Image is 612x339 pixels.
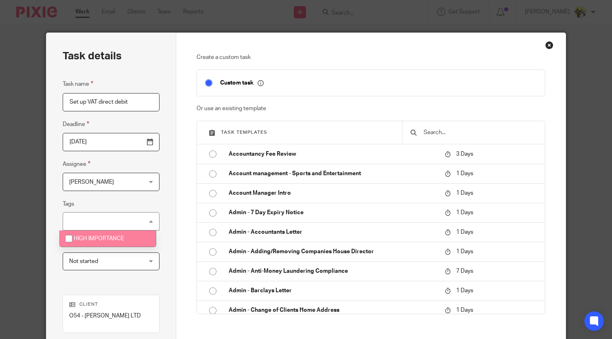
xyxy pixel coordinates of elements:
[63,159,90,169] label: Assignee
[229,267,437,275] p: Admin - Anti-Money Laundering Compliance
[456,210,473,215] span: 1 Days
[63,93,160,111] input: Task name
[74,236,124,241] span: HIGH IMPORTANCE
[456,288,473,293] span: 1 Days
[229,169,437,178] p: Account management - Sports and Entertainment
[456,190,473,196] span: 1 Days
[69,259,98,264] span: Not started
[69,312,153,320] p: O54 - [PERSON_NAME] LTD
[456,249,473,254] span: 1 Days
[423,128,537,137] input: Search...
[63,79,93,89] label: Task name
[229,287,437,295] p: Admin - Barclays Letter
[63,200,74,208] label: Tags
[63,133,160,151] input: Pick a date
[229,209,437,217] p: Admin - 7 Day Expiry Notice
[456,229,473,235] span: 1 Days
[229,228,437,236] p: Admin - Accountants Letter
[197,104,545,113] p: Or use an existing template
[197,53,545,61] p: Create a custom task
[456,151,473,157] span: 3 Days
[220,79,264,87] p: Custom task
[63,49,122,63] h2: Task details
[456,307,473,313] span: 1 Days
[545,41,553,49] div: Close this dialog window
[221,130,267,135] span: Task templates
[229,189,437,197] p: Account Manager Intro
[229,248,437,256] p: Admin - Adding/Removing Companies House Director
[69,301,153,308] p: Client
[69,179,114,185] span: [PERSON_NAME]
[229,306,437,314] p: Admin - Change of Clients Home Address
[229,150,437,158] p: Accountancy Fee Review
[63,120,89,129] label: Deadline
[456,171,473,176] span: 1 Days
[456,268,473,274] span: 7 Days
